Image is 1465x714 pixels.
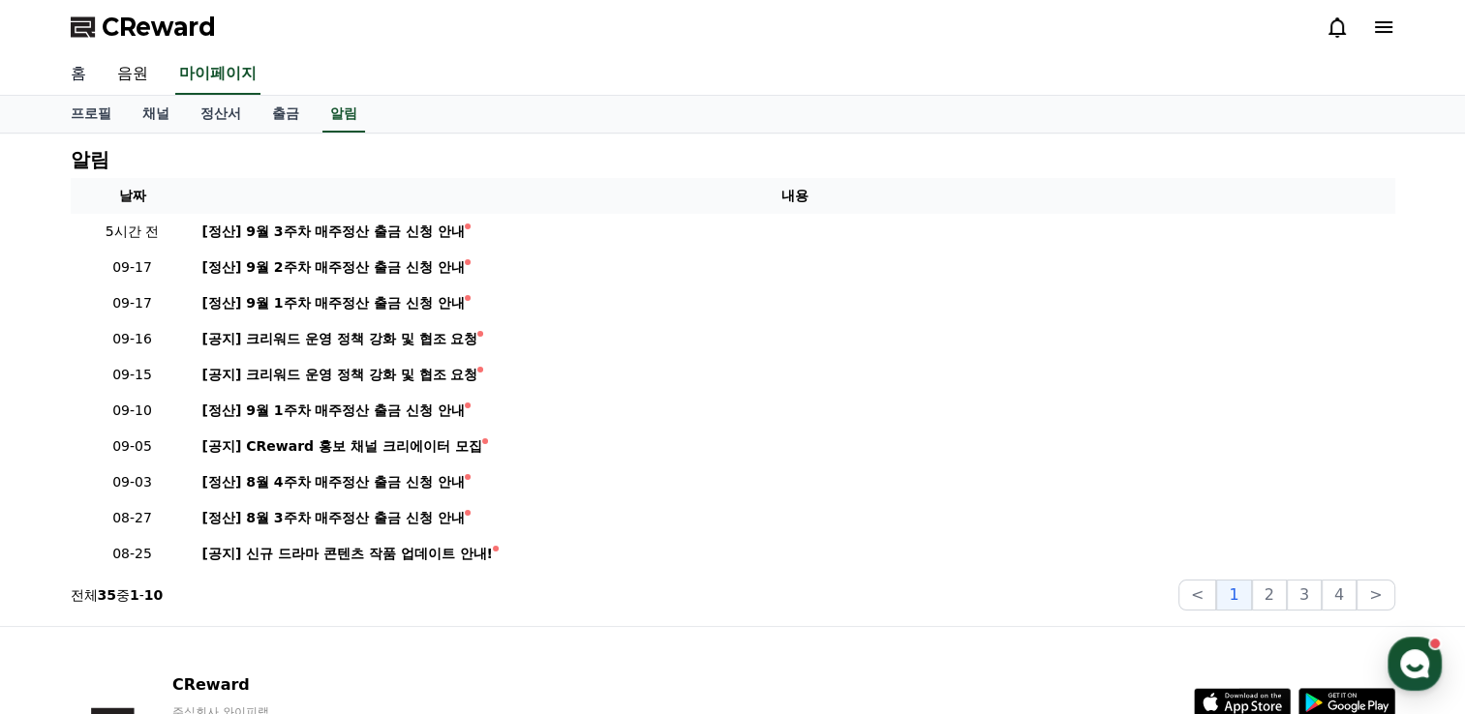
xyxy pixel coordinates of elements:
a: 홈 [55,54,102,95]
p: 09-17 [78,293,187,313]
div: [정산] 9월 2주차 매주정산 출금 신청 안내 [202,257,466,278]
span: 설정 [299,582,322,598]
a: [공지] CReward 홍보 채널 크리에이터 모집 [202,436,1388,457]
p: 5시간 전 [78,222,187,242]
strong: 10 [144,587,163,603]
button: 1 [1216,580,1251,610]
div: [공지] CReward 홍보 채널 크리에이터 모집 [202,436,482,457]
div: [정산] 9월 1주차 매주정산 출금 신청 안내 [202,401,466,421]
h4: 알림 [71,149,109,170]
p: 09-16 [78,329,187,349]
p: 09-15 [78,365,187,385]
p: 09-17 [78,257,187,278]
div: [정산] 9월 3주차 매주정산 출금 신청 안내 [202,222,466,242]
div: [정산] 8월 3주차 매주정산 출금 신청 안내 [202,508,466,528]
a: [정산] 8월 3주차 매주정산 출금 신청 안내 [202,508,1388,528]
strong: 35 [98,587,116,603]
strong: 1 [130,587,139,603]
a: [정산] 9월 2주차 매주정산 출금 신청 안내 [202,257,1388,278]
a: [정산] 9월 1주차 매주정산 출금 신청 안내 [202,293,1388,313]
span: 홈 [61,582,73,598]
a: 출금 [257,96,315,133]
button: > [1357,580,1394,610]
a: 설정 [250,553,372,602]
a: 홈 [6,553,128,602]
p: 08-27 [78,508,187,528]
a: 대화 [128,553,250,602]
th: 날짜 [71,178,195,214]
p: 08-25 [78,544,187,564]
p: 09-03 [78,472,187,492]
p: 09-10 [78,401,187,421]
a: [정산] 9월 1주차 매주정산 출금 신청 안내 [202,401,1388,421]
button: 4 [1322,580,1357,610]
a: 알림 [322,96,365,133]
span: 대화 [177,583,200,599]
a: [공지] 크리워드 운영 정책 강화 및 협조 요청 [202,365,1388,385]
div: [공지] 신규 드라마 콘텐츠 작품 업데이트 안내! [202,544,493,564]
button: 2 [1252,580,1287,610]
div: [공지] 크리워드 운영 정책 강화 및 협조 요청 [202,365,478,385]
button: < [1178,580,1216,610]
a: [정산] 9월 3주차 매주정산 출금 신청 안내 [202,222,1388,242]
a: 음원 [102,54,164,95]
a: 프로필 [55,96,127,133]
th: 내용 [195,178,1395,214]
a: 채널 [127,96,185,133]
a: 마이페이지 [175,54,260,95]
div: [정산] 8월 4주차 매주정산 출금 신청 안내 [202,472,466,492]
p: 전체 중 - [71,585,164,605]
a: [공지] 크리워드 운영 정책 강화 및 협조 요청 [202,329,1388,349]
div: [공지] 크리워드 운영 정책 강화 및 협조 요청 [202,329,478,349]
p: CReward [172,673,409,697]
span: CReward [102,12,216,43]
a: [공지] 신규 드라마 콘텐츠 작품 업데이트 안내! [202,544,1388,564]
p: 09-05 [78,436,187,457]
a: [정산] 8월 4주차 매주정산 출금 신청 안내 [202,472,1388,492]
div: [정산] 9월 1주차 매주정산 출금 신청 안내 [202,293,466,313]
a: CReward [71,12,216,43]
button: 3 [1287,580,1322,610]
a: 정산서 [185,96,257,133]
